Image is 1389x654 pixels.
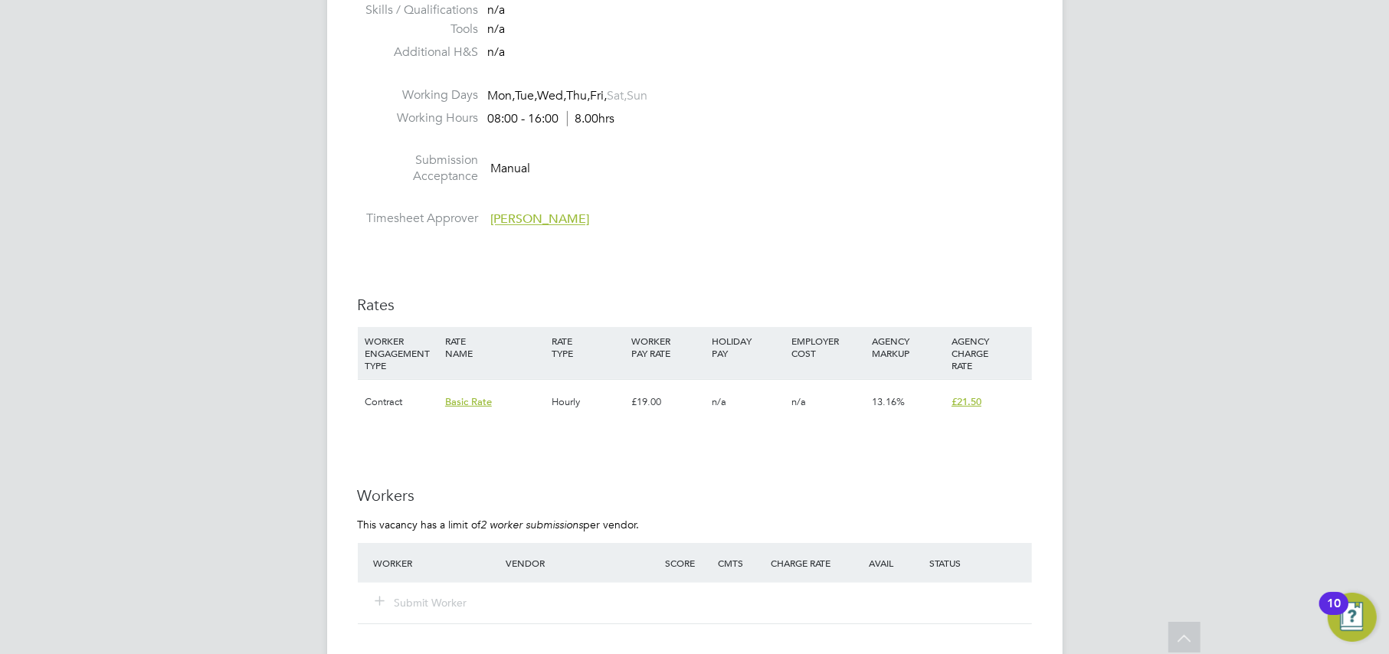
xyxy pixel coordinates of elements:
[567,88,591,103] span: Thu,
[362,327,441,379] div: WORKER ENGAGEMENT TYPE
[358,486,1032,505] h3: Workers
[488,111,615,127] div: 08:00 - 16:00
[445,395,492,408] span: Basic Rate
[925,549,1031,577] div: Status
[488,2,506,18] span: n/a
[627,380,707,424] div: £19.00
[567,111,615,126] span: 8.00hrs
[358,110,479,126] label: Working Hours
[362,380,441,424] div: Contract
[872,395,905,408] span: 13.16%
[1328,593,1377,642] button: Open Resource Center, 10 new notifications
[441,327,548,367] div: RATE NAME
[591,88,608,103] span: Fri,
[791,395,806,408] span: n/a
[538,88,567,103] span: Wed,
[661,549,714,577] div: Score
[868,327,948,367] div: AGENCY MARKUP
[502,549,660,577] div: Vendor
[948,327,1027,379] div: AGENCY CHARGE RATE
[708,327,788,367] div: HOLIDAY PAY
[488,44,506,60] span: n/a
[712,395,726,408] span: n/a
[488,21,506,37] span: n/a
[627,327,707,367] div: WORKER PAY RATE
[481,518,584,531] em: 2 worker submissions
[952,395,981,408] span: £21.50
[488,88,516,103] span: Mon,
[608,88,627,103] span: Sat,
[516,88,538,103] span: Tue,
[358,518,1032,531] p: This vacancy has a limit of per vendor.
[358,211,479,227] label: Timesheet Approver
[548,380,627,424] div: Hourly
[491,212,590,227] span: [PERSON_NAME]
[714,549,767,577] div: Cmts
[627,88,648,103] span: Sun
[358,87,479,103] label: Working Days
[358,2,479,18] label: Skills / Qualifications
[370,549,503,577] div: Worker
[358,152,479,185] label: Submission Acceptance
[358,44,479,60] label: Additional H&S
[491,162,531,177] span: Manual
[767,549,847,577] div: Charge Rate
[788,327,867,367] div: EMPLOYER COST
[847,549,926,577] div: Avail
[358,21,479,38] label: Tools
[376,595,468,610] button: Submit Worker
[548,327,627,367] div: RATE TYPE
[1327,603,1341,623] div: 10
[358,295,1032,315] h3: Rates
